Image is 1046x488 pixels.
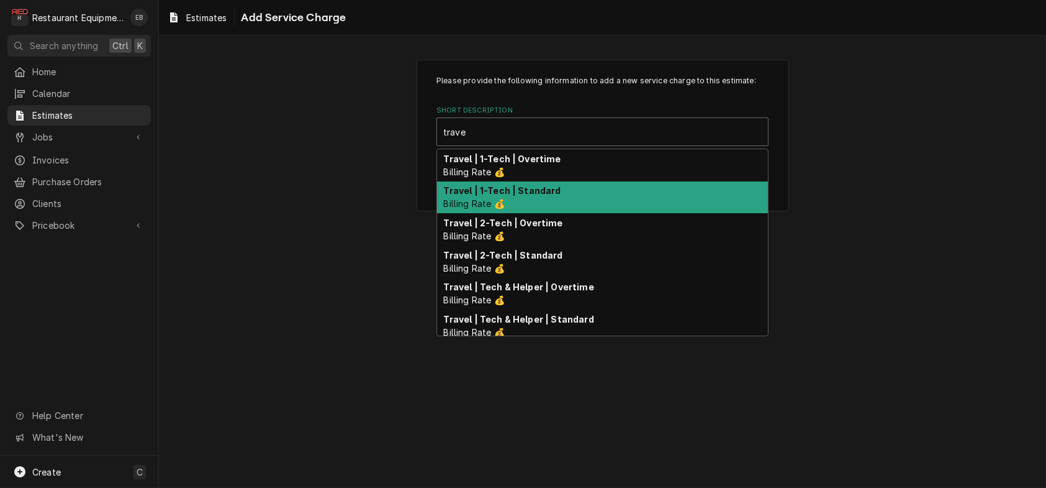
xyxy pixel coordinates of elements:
span: Home [32,65,145,78]
div: Restaurant Equipment Diagnostics [32,11,124,24]
span: Billing Rate 💰 [444,263,505,274]
span: Pricebook [32,219,126,232]
span: Invoices [32,154,145,167]
span: Billing Rate 💰 [444,231,505,241]
span: Create [32,467,61,477]
strong: Travel | 1-Tech | Standard [444,185,561,196]
span: Estimates [186,11,227,24]
label: Short Description [436,106,769,116]
div: Line Item Create/Update [417,60,789,211]
a: Home [7,62,151,82]
span: Estimates [32,109,145,122]
span: What's New [32,431,143,444]
span: Add Service Charge [237,9,346,26]
span: Search anything [30,39,98,52]
div: Restaurant Equipment Diagnostics's Avatar [11,9,29,26]
span: Purchase Orders [32,175,145,188]
div: Emily Bird's Avatar [130,9,148,26]
a: Purchase Orders [7,172,151,192]
div: Short Description [436,106,769,146]
span: Billing Rate 💰 [444,327,505,338]
span: Billing Rate 💰 [444,295,505,305]
div: R [11,9,29,26]
div: EB [130,9,148,26]
p: Please provide the following information to add a new service charge to this estimate: [436,75,769,86]
a: Estimates [7,105,151,126]
span: Ctrl [112,39,128,52]
span: C [137,466,143,479]
a: Calendar [7,83,151,104]
span: K [137,39,143,52]
a: Go to Help Center [7,405,151,426]
a: Invoices [7,150,151,170]
strong: Travel | Tech & Helper | Overtime [444,282,594,292]
a: Go to Jobs [7,127,151,147]
span: Help Center [32,409,143,422]
span: Calendar [32,87,145,100]
a: Go to What's New [7,427,151,448]
div: Line Item Create/Update Form [436,75,769,146]
strong: Travel | 2-Tech | Overtime [444,218,563,228]
a: Go to Pricebook [7,215,151,236]
a: Clients [7,193,151,214]
span: Jobs [32,131,126,144]
span: Clients [32,197,145,210]
span: Billing Rate 💰 [444,167,505,177]
strong: Travel | 1-Tech | Overtime [444,154,561,164]
strong: Travel | Tech & Helper | Standard [444,314,594,325]
strong: Travel | 2-Tech | Standard [444,250,563,260]
span: Billing Rate 💰 [444,198,505,209]
button: Search anythingCtrlK [7,35,151,57]
a: Estimates [163,7,232,28]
